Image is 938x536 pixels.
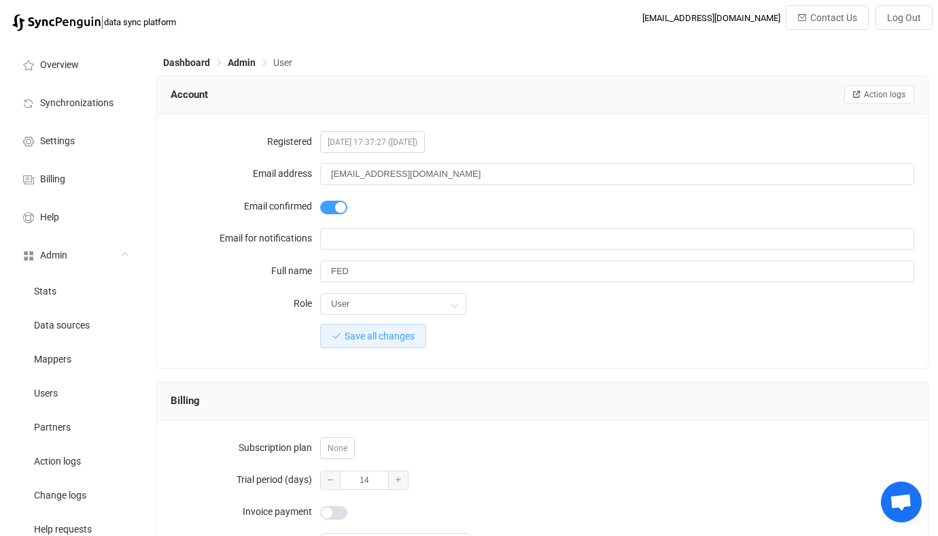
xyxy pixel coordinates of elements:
[7,159,143,197] a: Billing
[171,160,320,187] label: Email address
[40,174,65,185] span: Billing
[228,57,256,68] span: Admin
[34,388,58,399] span: Users
[7,83,143,121] a: Synchronizations
[40,212,59,223] span: Help
[40,98,114,109] span: Synchronizations
[101,12,104,31] span: |
[7,45,143,83] a: Overview
[40,60,79,71] span: Overview
[34,422,71,433] span: Partners
[320,131,425,153] span: [DATE] 17:37:27 ([DATE])
[34,320,90,331] span: Data sources
[786,5,869,30] button: Contact Us
[844,85,914,104] button: Action logs
[171,257,320,284] label: Full name
[810,12,857,23] span: Contact Us
[34,524,92,535] span: Help requests
[40,136,75,147] span: Settings
[887,12,921,23] span: Log Out
[171,192,320,220] label: Email confirmed
[171,390,200,411] span: Billing
[40,250,67,261] span: Admin
[171,498,320,525] label: Invoice payment
[7,409,143,443] a: Partners
[7,197,143,235] a: Help
[642,13,780,23] div: [EMAIL_ADDRESS][DOMAIN_NAME]
[34,354,71,365] span: Mappers
[163,58,292,67] div: Breadcrumb
[273,57,292,68] span: User
[881,482,922,522] div: Open chat
[320,293,466,315] input: Select role
[34,456,81,467] span: Action logs
[864,90,905,99] span: Action logs
[320,324,426,348] button: Save all changes
[34,286,56,297] span: Stats
[875,5,933,30] button: Log Out
[7,478,143,512] a: Change logs
[171,128,320,155] label: Registered
[171,224,320,252] label: Email for notifications
[104,17,176,27] span: data sync platform
[171,466,320,493] label: Trial period (days)
[7,273,143,307] a: Stats
[7,443,143,478] a: Action logs
[34,490,86,501] span: Change logs
[163,57,210,68] span: Dashboard
[171,434,320,461] label: Subscription plan
[12,14,101,31] img: syncpenguin.svg
[12,12,176,31] a: |data sync platform
[320,437,355,459] span: None
[171,290,320,317] label: Role
[7,121,143,159] a: Settings
[7,341,143,375] a: Mappers
[345,331,415,341] span: Save all changes
[7,375,143,409] a: Users
[171,84,208,105] span: Account
[7,307,143,341] a: Data sources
